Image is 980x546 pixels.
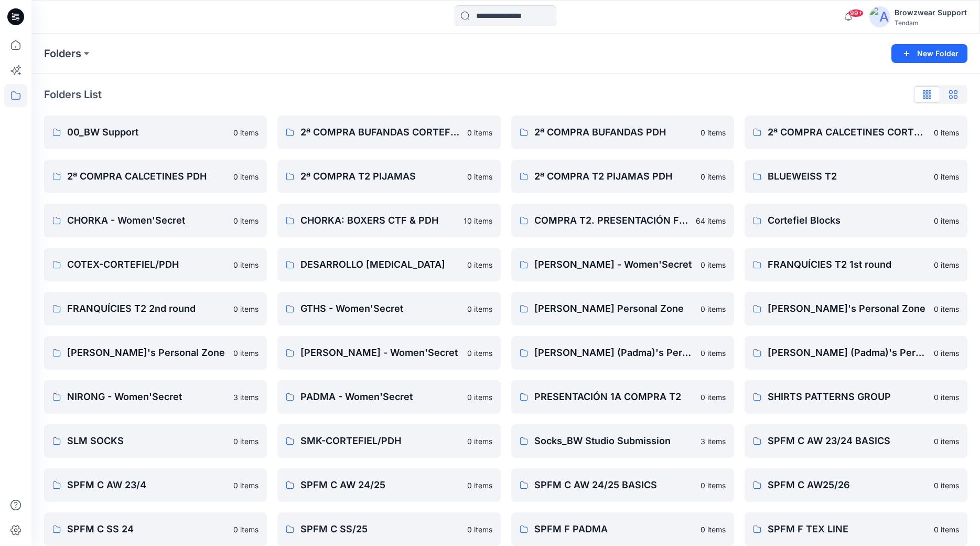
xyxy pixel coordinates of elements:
p: 10 items [464,215,492,226]
a: SPFM C SS/250 items [277,512,500,546]
p: 0 items [701,259,726,270]
p: 2ª COMPRA BUFANDAS PDH [534,125,694,140]
p: [PERSON_NAME] (Padma)'s Personal Zone [534,345,694,360]
a: DESARROLLO [MEDICAL_DATA]0 items [277,248,500,281]
a: SMK-CORTEFIEL/PDH0 items [277,424,500,458]
p: SPFM C AW 24/25 [300,478,460,492]
a: SPFM F PADMA0 items [511,512,734,546]
a: SPFM C AW 24/250 items [277,468,500,502]
a: Socks_BW Studio Submission3 items [511,424,734,458]
p: 2ª COMPRA T2 PIJAMAS PDH [534,169,694,184]
p: 0 items [934,303,959,314]
p: 0 items [233,259,259,270]
p: NIRONG - Women'Secret [67,390,227,404]
p: 0 items [467,436,492,447]
p: 0 items [934,215,959,226]
p: 0 items [467,259,492,270]
a: SLM SOCKS0 items [44,424,267,458]
a: BLUEWEISS T20 items [745,160,967,193]
p: COTEX-CORTEFIEL/PDH [67,257,227,272]
p: 0 items [701,348,726,359]
p: Socks_BW Studio Submission [534,434,694,448]
p: 0 items [934,524,959,535]
p: 0 items [467,303,492,314]
p: 0 items [934,436,959,447]
p: 0 items [701,480,726,491]
a: 2ª COMPRA T2 PIJAMAS0 items [277,160,500,193]
p: SMK-CORTEFIEL/PDH [300,434,460,448]
p: SPFM C AW25/26 [768,478,928,492]
p: 0 items [701,524,726,535]
a: CHORKA: BOXERS CTF & PDH10 items [277,204,500,237]
p: 0 items [701,127,726,138]
p: 0 items [467,171,492,182]
a: SPFM C AW 23/40 items [44,468,267,502]
p: SPFM C SS 24 [67,522,227,537]
p: [PERSON_NAME] Personal Zone [534,301,694,316]
p: 2ª COMPRA CALCETINES CORTEFIEL [768,125,928,140]
p: 0 items [233,436,259,447]
p: CHORKA - Women'Secret [67,213,227,228]
p: DESARROLLO [MEDICAL_DATA] [300,257,460,272]
p: 0 items [701,392,726,403]
a: [PERSON_NAME] Personal Zone0 items [511,292,734,325]
p: FRANQUÍCIES T2 2nd round [67,301,227,316]
p: SPFM F TEX LINE [768,522,928,537]
a: [PERSON_NAME]'s Personal Zone0 items [44,336,267,370]
p: 2ª COMPRA T2 PIJAMAS [300,169,460,184]
a: SPFM F TEX LINE0 items [745,512,967,546]
div: Browzwear Support [895,6,967,19]
p: PADMA - Women'Secret [300,390,460,404]
p: 0 items [934,392,959,403]
p: 0 items [233,303,259,314]
p: SPFM C AW 23/24 BASICS [768,434,928,448]
p: SHIRTS PATTERNS GROUP [768,390,928,404]
p: 0 items [467,392,492,403]
p: 0 items [233,480,259,491]
p: SLM SOCKS [67,434,227,448]
p: 2ª COMPRA CALCETINES PDH [67,169,227,184]
p: COMPRA T2. PRESENTACIÓN FINAL [534,213,690,228]
p: Folders List [44,87,102,102]
p: 0 items [934,348,959,359]
a: PADMA - Women'Secret0 items [277,380,500,414]
p: SPFM C AW 24/25 BASICS [534,478,694,492]
a: FRANQUÍCIES T2 2nd round0 items [44,292,267,325]
p: 0 items [233,171,259,182]
p: SPFM C AW 23/4 [67,478,227,492]
a: NIRONG - Women'Secret3 items [44,380,267,414]
p: [PERSON_NAME] - Women'Secret [300,345,460,360]
p: Cortefiel Blocks [768,213,928,228]
p: SPFM F PADMA [534,522,694,537]
a: [PERSON_NAME] (Padma)'s Personal Zone0 items [745,336,967,370]
p: [PERSON_NAME]'s Personal Zone [67,345,227,360]
p: 0 items [934,171,959,182]
a: GTHS - Women'Secret0 items [277,292,500,325]
p: 3 items [233,392,259,403]
p: 0 items [233,524,259,535]
p: 2ª COMPRA BUFANDAS CORTEFIEL [300,125,460,140]
p: 0 items [467,127,492,138]
a: FRANQUÍCIES T2 1st round0 items [745,248,967,281]
a: COMPRA T2. PRESENTACIÓN FINAL64 items [511,204,734,237]
p: 00_BW Support [67,125,227,140]
p: FRANQUÍCIES T2 1st round [768,257,928,272]
a: Folders [44,46,81,61]
a: CHORKA - Women'Secret0 items [44,204,267,237]
a: 2ª COMPRA CALCETINES PDH0 items [44,160,267,193]
p: 0 items [467,480,492,491]
a: [PERSON_NAME]'s Personal Zone0 items [745,292,967,325]
a: 2ª COMPRA BUFANDAS CORTEFIEL0 items [277,115,500,149]
p: [PERSON_NAME] (Padma)'s Personal Zone [768,345,928,360]
p: 0 items [934,480,959,491]
p: 0 items [233,215,259,226]
a: PRESENTACIÓN 1A COMPRA T20 items [511,380,734,414]
p: 0 items [701,171,726,182]
a: Cortefiel Blocks0 items [745,204,967,237]
a: 00_BW Support0 items [44,115,267,149]
p: 0 items [701,303,726,314]
button: New Folder [891,44,967,63]
a: SPFM C SS 240 items [44,512,267,546]
p: CHORKA: BOXERS CTF & PDH [300,213,457,228]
